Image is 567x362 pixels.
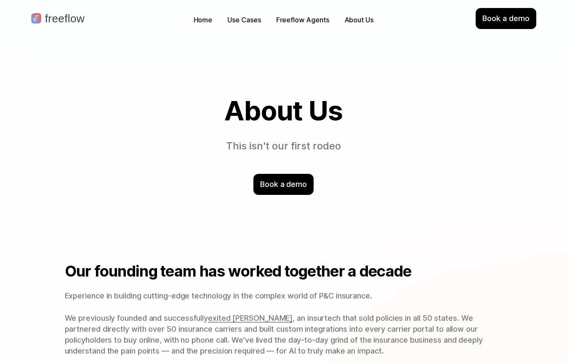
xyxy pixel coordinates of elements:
[228,15,261,25] div: Use Cases
[476,8,536,29] div: Book a demo
[482,13,529,24] p: Book a demo
[276,15,329,25] p: Freeflow Agents
[189,13,217,27] a: Home
[65,96,503,125] h1: About Us
[194,15,213,25] p: Home
[65,262,503,280] h2: Our founding team has worked together a decade
[340,13,378,27] a: About Us
[260,179,307,190] p: Book a demo
[208,314,293,322] a: exited [PERSON_NAME]
[253,174,314,195] div: Book a demo
[344,15,373,25] p: About Us
[45,13,85,24] p: freeflow
[65,291,372,322] span: Experience in building cutting-edge technology in the complex world of P&C insurance. We previous...
[130,139,437,154] p: This isn't our first rodeo
[272,13,333,27] a: Freeflow Agents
